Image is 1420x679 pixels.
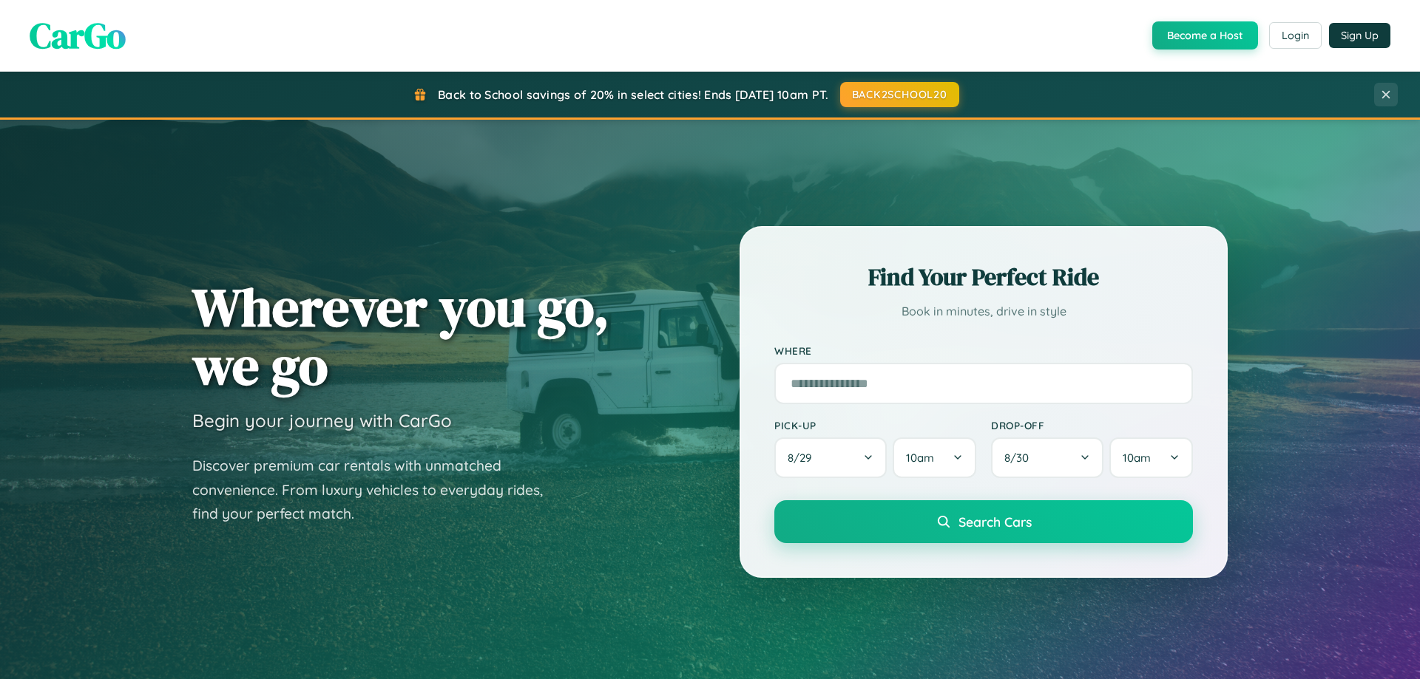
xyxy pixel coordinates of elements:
button: BACK2SCHOOL20 [840,82,959,107]
span: 8 / 30 [1004,451,1036,465]
p: Discover premium car rentals with unmatched convenience. From luxury vehicles to everyday rides, ... [192,454,562,526]
span: 10am [906,451,934,465]
span: Search Cars [958,513,1032,530]
button: Become a Host [1152,21,1258,50]
button: 10am [1109,437,1193,478]
button: 8/29 [774,437,887,478]
span: CarGo [30,11,126,60]
span: 10am [1123,451,1151,465]
button: Search Cars [774,500,1193,543]
span: 8 / 29 [788,451,819,465]
span: Back to School savings of 20% in select cities! Ends [DATE] 10am PT. [438,87,828,102]
label: Where [774,344,1193,357]
p: Book in minutes, drive in style [774,301,1193,322]
label: Drop-off [991,419,1193,431]
h1: Wherever you go, we go [192,278,609,395]
h3: Begin your journey with CarGo [192,409,452,431]
label: Pick-up [774,419,976,431]
button: 8/30 [991,437,1103,478]
button: Sign Up [1329,23,1390,48]
button: Login [1269,22,1322,49]
button: 10am [893,437,976,478]
h2: Find Your Perfect Ride [774,261,1193,293]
